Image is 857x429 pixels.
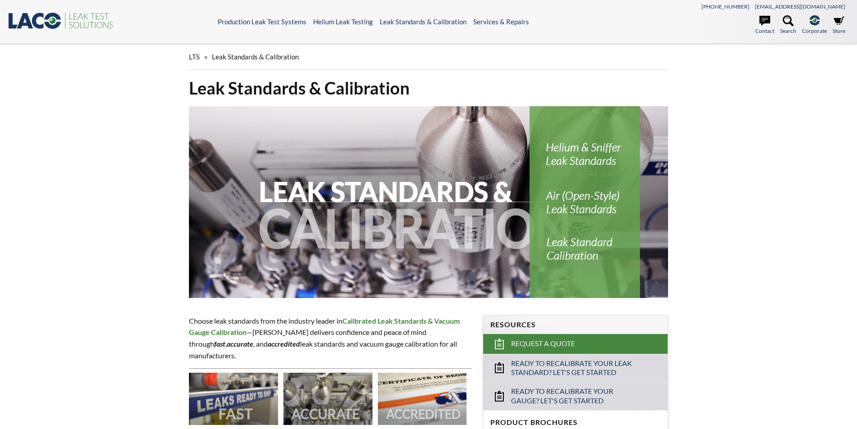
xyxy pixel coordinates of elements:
[473,18,529,26] a: Services & Repairs
[227,339,253,348] strong: accurate
[189,373,278,424] img: Image showing the word FAST overlaid on it
[189,106,669,298] img: Leak Standards & Calibration header
[283,373,372,424] img: Image showing the word ACCURATE overlaid on it
[802,27,827,35] span: Corporate
[490,418,660,427] h4: Product Brochures
[189,53,200,61] span: LTS
[483,354,668,382] a: Ready to Recalibrate Your Leak Standard? Let's Get Started
[378,373,467,424] img: Image showing the word ACCREDITED overlaid on it
[189,77,669,99] h1: Leak Standards & Calibration
[268,339,300,348] em: accredited
[214,339,225,348] em: fast
[511,339,575,348] span: Request a Quote
[780,15,796,35] a: Search
[755,15,774,35] a: Contact
[189,44,669,70] div: »
[490,320,660,330] h4: Resources
[701,3,749,10] a: [PHONE_NUMBER]
[212,53,299,61] span: Leak Standards & Calibration
[313,18,373,26] a: Helium Leak Testing
[218,18,306,26] a: Production Leak Test Systems
[380,18,467,26] a: Leak Standards & Calibration
[755,3,845,10] a: [EMAIL_ADDRESS][DOMAIN_NAME]
[833,15,845,35] a: Store
[511,387,641,406] span: Ready to Recalibrate Your Gauge? Let's Get Started
[483,334,668,354] a: Request a Quote
[511,359,641,378] span: Ready to Recalibrate Your Leak Standard? Let's Get Started
[189,315,472,361] p: Choose leak standards from the industry leader in —[PERSON_NAME] delivers confidence and peace of...
[483,382,668,410] a: Ready to Recalibrate Your Gauge? Let's Get Started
